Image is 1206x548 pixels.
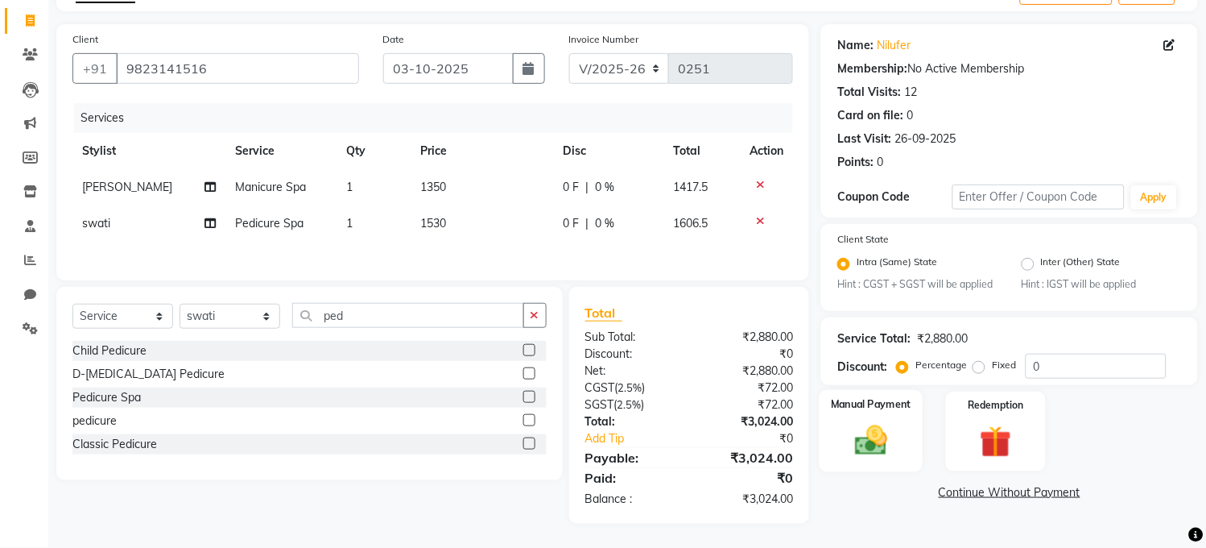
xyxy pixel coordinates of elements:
[564,215,580,232] span: 0 F
[673,216,708,230] span: 1606.5
[689,468,805,488] div: ₹0
[832,397,912,413] label: Manual Payment
[837,107,903,124] div: Card on file:
[82,216,110,230] span: swati
[573,346,689,363] div: Discount:
[837,37,874,54] div: Name:
[877,37,911,54] a: Nilufer
[837,359,887,376] div: Discount:
[1041,255,1121,274] label: Inter (Other) State
[915,358,967,372] label: Percentage
[663,133,740,169] th: Total
[857,255,937,274] label: Intra (Same) State
[689,346,805,363] div: ₹0
[585,305,622,322] span: Total
[235,216,304,230] span: Pedicure Spa
[116,53,359,84] input: Search by Name/Mobile/Email/Code
[72,436,157,453] div: Classic Pedicure
[992,358,1016,372] label: Fixed
[573,329,689,346] div: Sub Total:
[292,303,524,328] input: Search or Scan
[837,60,1182,77] div: No Active Membership
[585,380,615,395] span: CGST
[225,133,337,169] th: Service
[837,189,952,205] div: Coupon Code
[346,180,353,194] span: 1
[689,380,805,396] div: ₹72.00
[82,180,172,194] span: [PERSON_NAME]
[689,491,805,508] div: ₹3,024.00
[72,32,98,47] label: Client
[837,277,997,292] small: Hint : CGST + SGST will be applied
[904,84,917,101] div: 12
[573,448,689,467] div: Payable:
[573,380,689,396] div: ( )
[596,179,615,196] span: 0 %
[689,396,805,413] div: ₹72.00
[673,180,708,194] span: 1417.5
[586,215,589,232] span: |
[585,397,614,412] span: SGST
[411,133,554,169] th: Price
[596,215,615,232] span: 0 %
[824,484,1195,501] a: Continue Without Payment
[877,154,883,171] div: 0
[74,103,805,133] div: Services
[573,491,689,508] div: Balance :
[837,330,911,347] div: Service Total:
[554,133,664,169] th: Disc
[573,363,689,380] div: Net:
[72,389,141,406] div: Pedicure Spa
[420,216,446,230] span: 1530
[689,413,805,430] div: ₹3,024.00
[617,398,642,411] span: 2.5%
[837,154,874,171] div: Points:
[1131,185,1177,210] button: Apply
[740,133,793,169] th: Action
[586,179,589,196] span: |
[837,60,907,77] div: Membership:
[569,32,639,47] label: Invoice Number
[573,468,689,488] div: Paid:
[337,133,411,169] th: Qty
[968,398,1023,413] label: Redemption
[689,363,805,380] div: ₹2,880.00
[837,131,891,147] div: Last Visit:
[235,180,306,194] span: Manicure Spa
[420,180,446,194] span: 1350
[708,430,805,447] div: ₹0
[573,396,689,413] div: ( )
[564,179,580,196] span: 0 F
[346,216,353,230] span: 1
[917,330,968,347] div: ₹2,880.00
[72,366,225,383] div: D-[MEDICAL_DATA] Pedicure
[845,422,898,460] img: _cash.svg
[618,381,642,394] span: 2.5%
[837,232,889,247] label: Client State
[689,329,805,346] div: ₹2,880.00
[573,430,708,447] a: Add Tip
[72,413,117,430] div: pedicure
[952,185,1125,210] input: Enter Offer / Coupon Code
[573,413,689,430] div: Total:
[72,53,118,84] button: +91
[72,133,225,169] th: Stylist
[837,84,901,101] div: Total Visits:
[970,422,1021,461] img: _gift.svg
[689,448,805,467] div: ₹3,024.00
[907,107,913,124] div: 0
[72,342,147,359] div: Child Pedicure
[383,32,405,47] label: Date
[894,131,956,147] div: 26-09-2025
[1022,277,1182,292] small: Hint : IGST will be applied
